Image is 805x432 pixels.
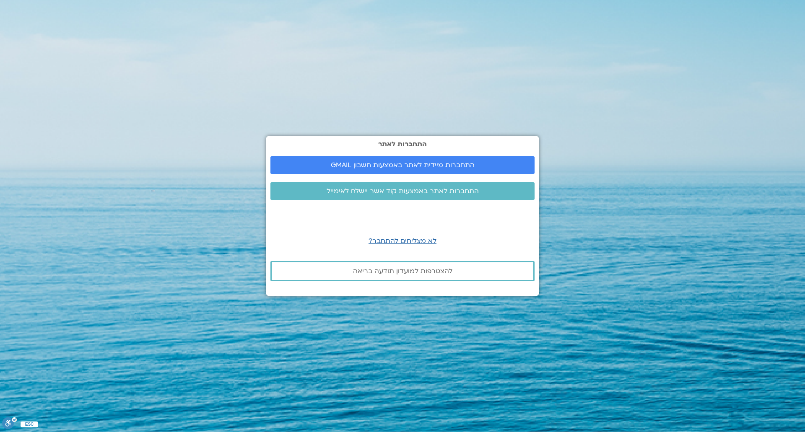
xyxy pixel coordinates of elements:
[331,161,475,169] span: התחברות מיידית לאתר באמצעות חשבון GMAIL
[327,187,479,195] span: התחברות לאתר באמצעות קוד אשר יישלח לאימייל
[270,261,535,281] a: להצטרפות למועדון תודעה בריאה
[369,236,436,246] a: לא מצליחים להתחבר?
[353,267,452,275] span: להצטרפות למועדון תודעה בריאה
[270,182,535,200] a: התחברות לאתר באמצעות קוד אשר יישלח לאימייל
[270,156,535,174] a: התחברות מיידית לאתר באמצעות חשבון GMAIL
[270,140,535,148] h2: התחברות לאתר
